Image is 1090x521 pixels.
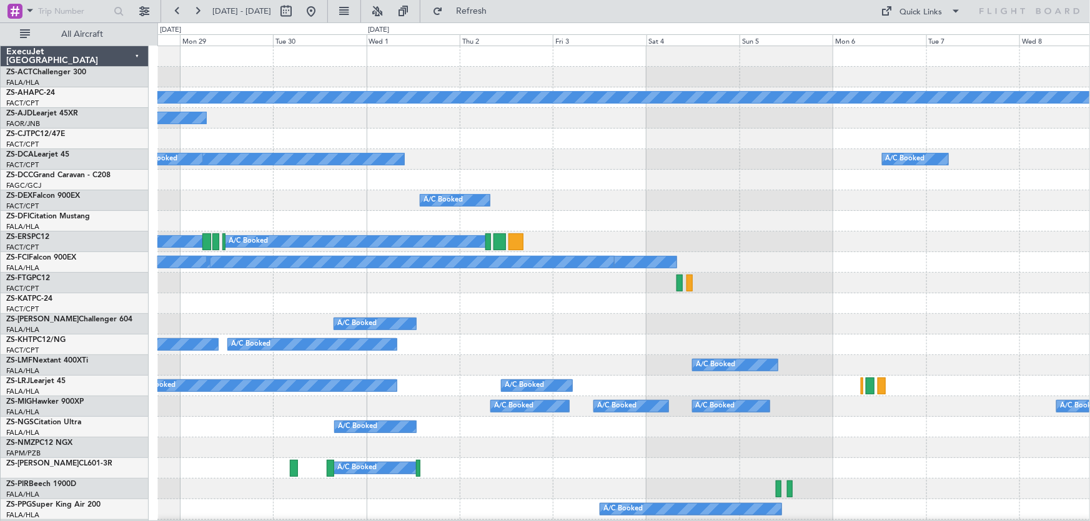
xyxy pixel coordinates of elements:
[6,304,39,314] a: FACT/CPT
[6,336,32,344] span: ZS-KHT
[6,275,50,282] a: ZS-FTGPC12
[6,407,39,417] a: FALA/HLA
[6,480,29,488] span: ZS-PIR
[6,275,32,282] span: ZS-FTG
[6,213,90,220] a: ZS-DFICitation Mustang
[6,69,32,76] span: ZS-ACT
[6,316,79,323] span: ZS-[PERSON_NAME]
[6,295,32,303] span: ZS-KAT
[6,501,32,509] span: ZS-PPG
[6,130,31,138] span: ZS-CJT
[6,172,111,179] a: ZS-DCCGrand Caravan - C208
[6,243,39,252] a: FACT/CPT
[6,419,34,426] span: ZS-NGS
[6,398,32,406] span: ZS-MIG
[6,172,33,179] span: ZS-DCC
[553,34,646,46] div: Fri 3
[505,376,544,395] div: A/C Booked
[6,254,29,261] span: ZS-FCI
[6,110,32,117] span: ZS-AJD
[229,232,268,251] div: A/C Booked
[696,397,735,416] div: A/C Booked
[427,1,502,21] button: Refresh
[833,34,926,46] div: Mon 6
[875,1,968,21] button: Quick Links
[6,160,39,170] a: FACT/CPT
[6,192,32,200] span: ZS-DEX
[6,316,132,323] a: ZS-[PERSON_NAME]Challenger 604
[6,78,39,87] a: FALA/HLA
[6,119,40,129] a: FAOR/JNB
[231,335,270,354] div: A/C Booked
[338,417,377,436] div: A/C Booked
[6,387,39,396] a: FALA/HLA
[6,222,39,231] a: FALA/HLA
[6,501,101,509] a: ZS-PPGSuper King Air 200
[6,419,81,426] a: ZS-NGSCitation Ultra
[6,460,112,467] a: ZS-[PERSON_NAME]CL601-3R
[6,233,31,241] span: ZS-ERS
[6,202,39,211] a: FACT/CPT
[424,191,463,210] div: A/C Booked
[6,140,39,149] a: FACT/CPT
[337,314,377,333] div: A/C Booked
[6,490,39,499] a: FALA/HLA
[369,25,390,36] div: [DATE]
[6,346,39,355] a: FACT/CPT
[6,151,34,158] span: ZS-DCA
[445,7,498,16] span: Refresh
[494,397,533,416] div: A/C Booked
[926,34,1019,46] div: Tue 7
[6,295,52,303] a: ZS-KATPC-24
[38,2,110,21] input: Trip Number
[6,439,72,447] a: ZS-NMZPC12 NGX
[6,439,35,447] span: ZS-NMZ
[160,25,181,36] div: [DATE]
[14,24,136,44] button: All Aircraft
[696,356,735,374] div: A/C Booked
[180,34,273,46] div: Mon 29
[460,34,553,46] div: Thu 2
[138,150,177,168] div: A/C Booked
[647,34,740,46] div: Sat 4
[6,99,39,108] a: FACT/CPT
[6,110,78,117] a: ZS-AJDLearjet 45XR
[6,336,66,344] a: ZS-KHTPC12/NG
[367,34,460,46] div: Wed 1
[273,34,366,46] div: Tue 30
[337,459,377,477] div: A/C Booked
[212,6,271,17] span: [DATE] - [DATE]
[886,150,925,168] div: A/C Booked
[6,449,41,458] a: FAPM/PZB
[6,284,39,293] a: FACT/CPT
[6,233,49,241] a: ZS-ERSPC12
[6,366,39,376] a: FALA/HLA
[6,377,66,385] a: ZS-LRJLearjet 45
[6,213,29,220] span: ZS-DFI
[6,428,39,437] a: FALA/HLA
[6,460,79,467] span: ZS-[PERSON_NAME]
[6,480,76,488] a: ZS-PIRBeech 1900D
[32,30,132,39] span: All Aircraft
[603,500,643,519] div: A/C Booked
[6,192,80,200] a: ZS-DEXFalcon 900EX
[597,397,637,416] div: A/C Booked
[6,357,32,364] span: ZS-LMF
[740,34,833,46] div: Sun 5
[6,181,41,190] a: FAGC/GCJ
[6,254,76,261] a: ZS-FCIFalcon 900EX
[6,130,65,138] a: ZS-CJTPC12/47E
[6,69,86,76] a: ZS-ACTChallenger 300
[6,377,30,385] span: ZS-LRJ
[6,357,88,364] a: ZS-LMFNextant 400XTi
[6,89,55,97] a: ZS-AHAPC-24
[900,6,943,19] div: Quick Links
[6,89,34,97] span: ZS-AHA
[6,398,84,406] a: ZS-MIGHawker 900XP
[6,151,69,158] a: ZS-DCALearjet 45
[6,263,39,273] a: FALA/HLA
[6,325,39,334] a: FALA/HLA
[6,510,39,520] a: FALA/HLA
